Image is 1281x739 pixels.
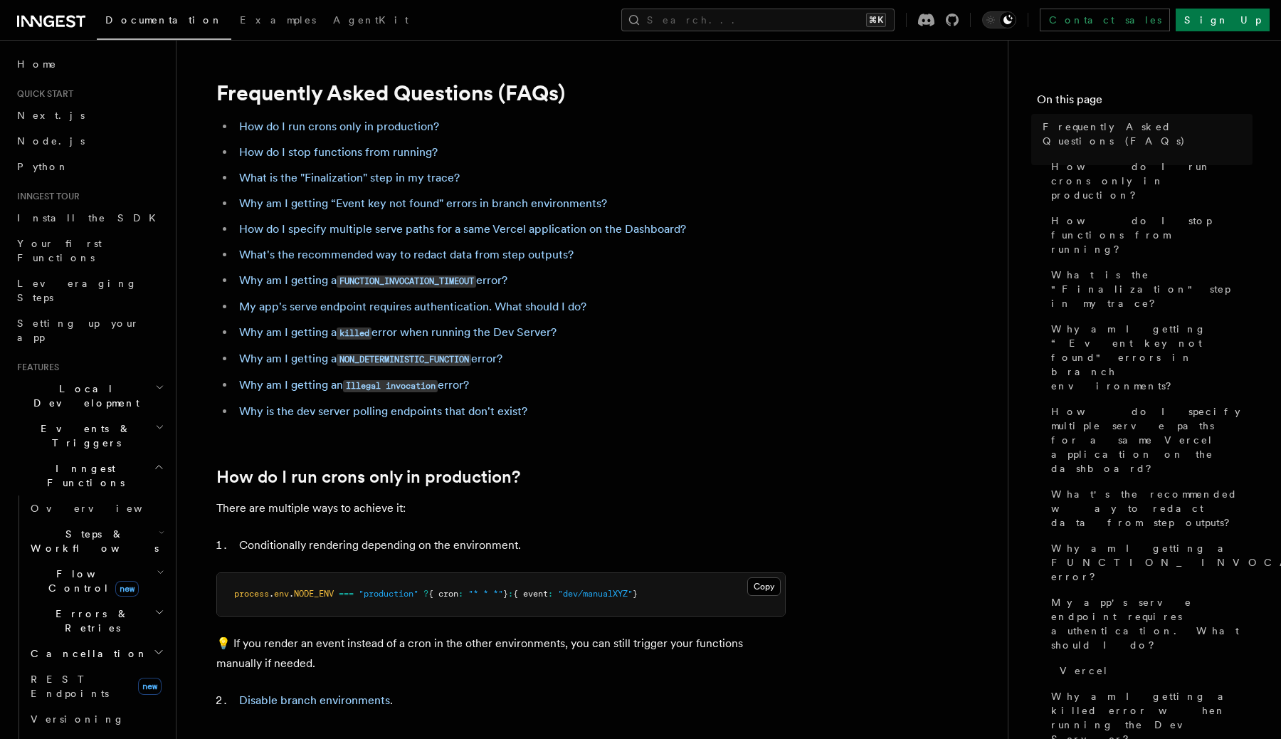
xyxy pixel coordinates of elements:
li: Conditionally rendering depending on the environment. [235,535,786,555]
span: Why am I getting “Event key not found" errors in branch environments? [1051,322,1253,393]
span: Versioning [31,713,125,725]
button: Inngest Functions [11,456,167,496]
span: Inngest Functions [11,461,154,490]
span: How do I specify multiple serve paths for a same Vercel application on the dashboard? [1051,404,1253,476]
code: Illegal invocation [343,380,438,392]
code: NON_DETERMINISTIC_FUNCTION [337,354,471,366]
span: Home [17,57,57,71]
li: . [235,691,786,711]
span: NODE_ENV [294,589,334,599]
a: Install the SDK [11,205,167,231]
button: Events & Triggers [11,416,167,456]
span: Cancellation [25,646,148,661]
p: 💡 If you render an event instead of a cron in the other environments, you can still trigger your ... [216,634,786,674]
a: Setting up your app [11,310,167,350]
span: Quick start [11,88,73,100]
a: How do I stop functions from running? [239,145,438,159]
a: Python [11,154,167,179]
span: "dev/manualXYZ" [558,589,633,599]
a: Why am I getting aNON_DETERMINISTIC_FUNCTIONerror? [239,352,502,365]
span: : [508,589,513,599]
span: How do I run crons only in production? [1051,159,1253,202]
span: Inngest tour [11,191,80,202]
span: Overview [31,503,177,514]
span: AgentKit [333,14,408,26]
a: What is the "Finalization" step in my trace? [239,171,460,184]
a: How do I specify multiple serve paths for a same Vercel application on the dashboard? [1045,399,1253,481]
span: } [633,589,638,599]
span: Vercel [1060,664,1109,678]
a: What is the "Finalization" step in my trace? [1045,262,1253,316]
span: Your first Functions [17,238,102,263]
button: Errors & Retries [25,601,167,641]
span: process [234,589,269,599]
a: Examples [231,4,325,38]
a: My app's serve endpoint requires authentication. What should I do? [239,300,586,313]
span: My app's serve endpoint requires authentication. What should I do? [1051,595,1253,652]
code: FUNCTION_INVOCATION_TIMEOUT [337,276,476,288]
a: Why am I getting “Event key not found" errors in branch environments? [239,196,607,210]
span: . [269,589,274,599]
span: Features [11,362,59,373]
a: How do I run crons only in production? [216,467,520,487]
a: AgentKit [325,4,417,38]
a: Next.js [11,103,167,128]
span: Leveraging Steps [17,278,137,303]
span: Setting up your app [17,318,139,343]
a: Leveraging Steps [11,271,167,310]
span: How do I stop functions from running? [1051,214,1253,256]
span: What's the recommended way to redact data from step outputs? [1051,487,1253,530]
a: Node.js [11,128,167,154]
span: Steps & Workflows [25,527,159,555]
span: Local Development [11,382,155,410]
span: { event [513,589,548,599]
a: Disable branch environments [239,693,390,707]
button: Steps & Workflows [25,521,167,561]
a: Documentation [97,4,231,40]
a: What's the recommended way to redact data from step outputs? [239,248,574,261]
a: Why am I getting “Event key not found" errors in branch environments? [1045,316,1253,399]
a: How do I specify multiple serve paths for a same Vercel application on the Dashboard? [239,222,686,236]
span: } [503,589,508,599]
a: Why is the dev server polling endpoints that don't exist? [239,404,527,418]
a: Contact sales [1040,9,1170,31]
a: Sign Up [1176,9,1270,31]
span: Errors & Retries [25,607,154,635]
button: Copy [747,577,781,596]
span: What is the "Finalization" step in my trace? [1051,268,1253,310]
p: There are multiple ways to achieve it: [216,498,786,518]
a: My app's serve endpoint requires authentication. What should I do? [1045,589,1253,658]
span: { cron [428,589,458,599]
a: How do I run crons only in production? [239,120,439,133]
span: Python [17,161,69,172]
a: Why am I getting anIllegal invocationerror? [239,378,469,392]
a: Versioning [25,706,167,732]
button: Flow Controlnew [25,561,167,601]
a: Why am I getting akillederror when running the Dev Server? [239,325,557,339]
button: Search...⌘K [621,9,895,31]
a: Why am I getting a FUNCTION_INVOCATION_TIMEOUT error? [1045,535,1253,589]
span: ? [423,589,428,599]
a: How do I stop functions from running? [1045,208,1253,262]
a: Overview [25,496,167,521]
span: Flow Control [25,567,157,595]
span: Node.js [17,135,85,147]
span: Next.js [17,110,85,121]
span: Install the SDK [17,212,164,224]
code: killed [337,327,371,340]
span: : [458,589,463,599]
a: Your first Functions [11,231,167,271]
button: Toggle dark mode [982,11,1016,28]
a: Vercel [1054,658,1253,683]
span: Documentation [105,14,223,26]
a: Home [11,51,167,77]
a: Why am I getting aFUNCTION_INVOCATION_TIMEOUTerror? [239,273,507,287]
button: Cancellation [25,641,167,666]
kbd: ⌘K [866,13,886,27]
h1: Frequently Asked Questions (FAQs) [216,80,786,105]
button: Local Development [11,376,167,416]
a: How do I run crons only in production? [1045,154,1253,208]
span: Examples [240,14,316,26]
span: env [274,589,289,599]
span: new [115,581,139,597]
